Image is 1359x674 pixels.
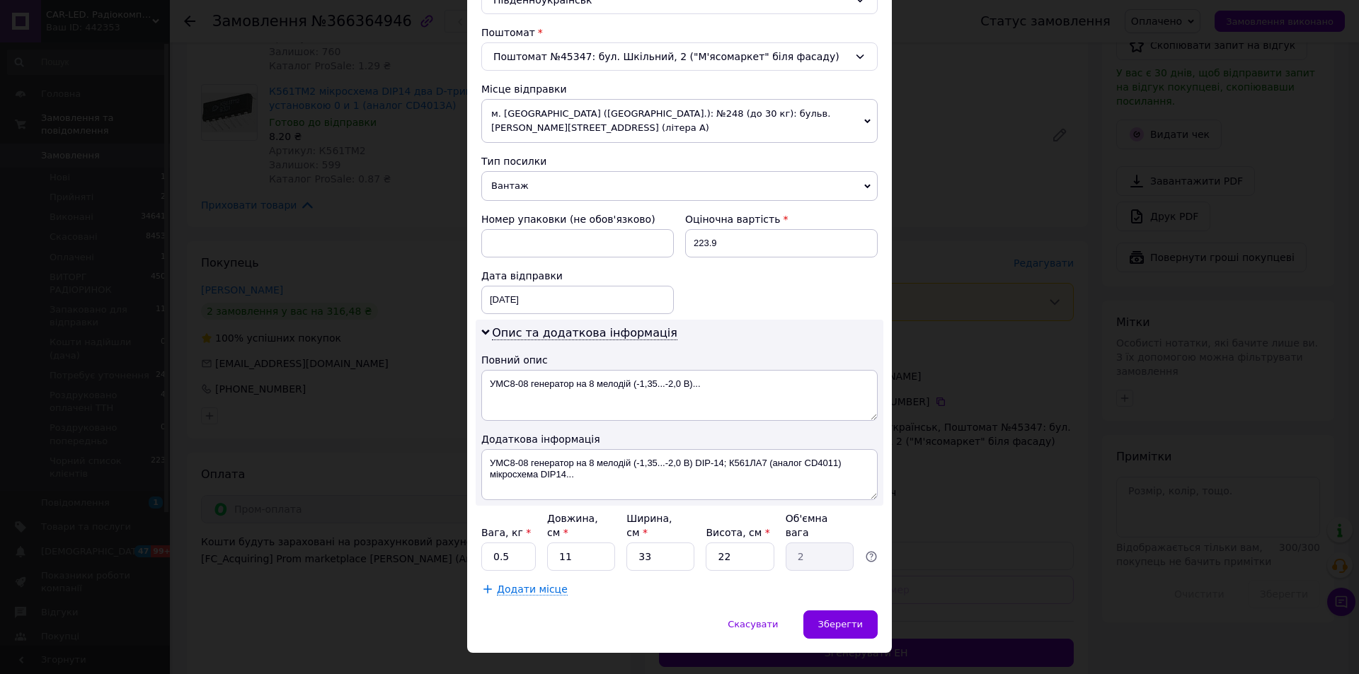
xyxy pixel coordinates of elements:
span: Місце відправки [481,83,567,95]
textarea: УМС8-08 генератор на 8 мелодій (-1,35...-2,0 В) DIP-14; К561ЛА7 (аналог CD4011) мікросхема DIP14... [481,449,878,500]
label: Вага, кг [481,527,531,538]
span: Додати місце [497,583,568,595]
span: м. [GEOGRAPHIC_DATA] ([GEOGRAPHIC_DATA].): №248 (до 30 кг): бульв. [PERSON_NAME][STREET_ADDRESS] ... [481,99,878,143]
div: Об'ємна вага [786,511,854,540]
div: Номер упаковки (не обов'язково) [481,212,674,226]
label: Висота, см [706,527,769,538]
div: Оціночна вартість [685,212,878,226]
span: Опис та додаткова інформація [492,326,677,340]
div: Додаткова інформація [481,432,878,446]
label: Довжина, см [547,513,598,538]
div: Дата відправки [481,269,674,283]
div: Поштомат №45347: бул. Шкільний, 2 ("М'ясомаркет" біля фасаду) [481,42,878,71]
span: Тип посилки [481,156,546,167]
span: Вантаж [481,171,878,201]
span: Зберегти [818,619,863,629]
span: Скасувати [728,619,778,629]
label: Ширина, см [626,513,672,538]
div: Повний опис [481,353,878,367]
textarea: УМС8-08 генератор на 8 мелодій (-1,35...-2,0 В)... [481,370,878,421]
div: Поштомат [481,25,878,40]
